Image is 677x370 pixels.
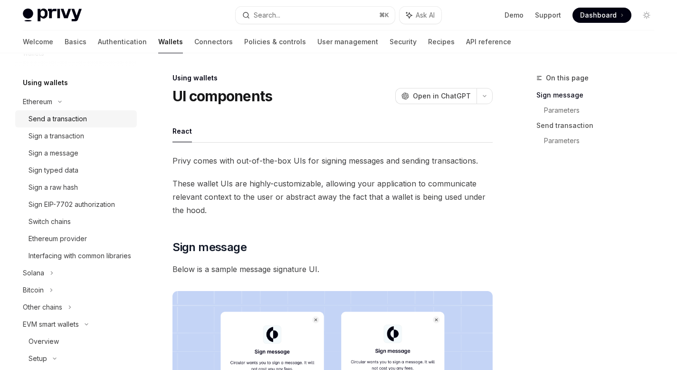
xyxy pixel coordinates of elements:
[254,10,280,21] div: Search...
[29,233,87,244] div: Ethereum provider
[15,110,137,127] a: Send a transaction
[29,130,84,142] div: Sign a transaction
[413,91,471,101] span: Open in ChatGPT
[29,216,71,227] div: Switch chains
[23,30,53,53] a: Welcome
[580,10,617,20] span: Dashboard
[29,113,87,125] div: Send a transaction
[244,30,306,53] a: Policies & controls
[535,10,561,20] a: Support
[317,30,378,53] a: User management
[15,230,137,247] a: Ethereum provider
[546,72,589,84] span: On this page
[29,147,78,159] div: Sign a message
[639,8,654,23] button: Toggle dark mode
[544,133,662,148] a: Parameters
[15,247,137,264] a: Interfacing with common libraries
[15,127,137,145] a: Sign a transaction
[29,165,78,176] div: Sign typed data
[536,118,662,133] a: Send transaction
[536,88,662,103] a: Sign message
[572,8,631,23] a: Dashboard
[172,263,493,276] span: Below is a sample message signature UI.
[544,103,662,118] a: Parameters
[400,7,441,24] button: Ask AI
[23,302,62,313] div: Other chains
[172,120,192,142] button: React
[172,240,247,255] span: Sign message
[172,177,493,217] span: These wallet UIs are highly-customizable, allowing your application to communicate relevant conte...
[29,336,59,347] div: Overview
[15,145,137,162] a: Sign a message
[236,7,394,24] button: Search...⌘K
[23,284,44,296] div: Bitcoin
[23,77,68,88] h5: Using wallets
[172,154,493,167] span: Privy comes with out-of-the-box UIs for signing messages and sending transactions.
[65,30,86,53] a: Basics
[15,333,137,350] a: Overview
[29,353,47,364] div: Setup
[172,73,493,83] div: Using wallets
[194,30,233,53] a: Connectors
[29,182,78,193] div: Sign a raw hash
[23,319,79,330] div: EVM smart wallets
[15,179,137,196] a: Sign a raw hash
[15,213,137,230] a: Switch chains
[29,199,115,210] div: Sign EIP-7702 authorization
[172,88,272,105] h1: UI components
[416,10,435,20] span: Ask AI
[466,30,511,53] a: API reference
[15,196,137,213] a: Sign EIP-7702 authorization
[29,250,131,262] div: Interfacing with common libraries
[379,11,389,19] span: ⌘ K
[23,96,52,107] div: Ethereum
[390,30,417,53] a: Security
[15,162,137,179] a: Sign typed data
[158,30,183,53] a: Wallets
[428,30,455,53] a: Recipes
[98,30,147,53] a: Authentication
[505,10,524,20] a: Demo
[23,9,82,22] img: light logo
[23,267,44,279] div: Solana
[395,88,477,104] button: Open in ChatGPT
